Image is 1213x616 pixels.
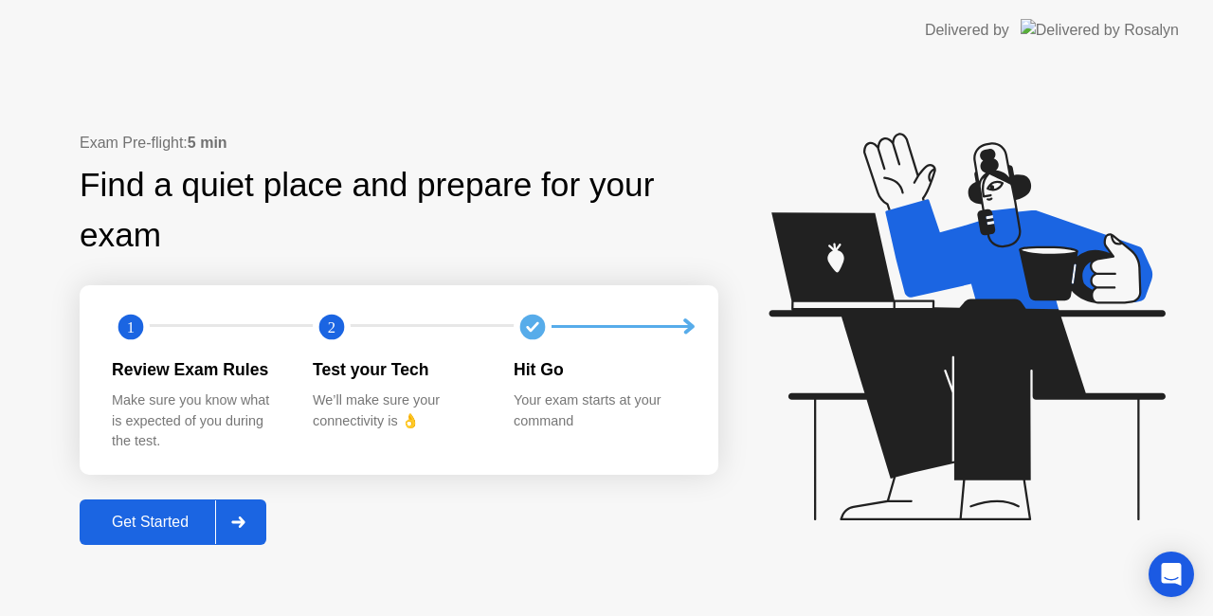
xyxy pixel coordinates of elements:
[80,499,266,545] button: Get Started
[313,357,483,382] div: Test your Tech
[1149,552,1194,597] div: Open Intercom Messenger
[188,135,227,151] b: 5 min
[80,132,718,154] div: Exam Pre-flight:
[328,317,335,335] text: 2
[313,390,483,431] div: We’ll make sure your connectivity is 👌
[85,514,215,531] div: Get Started
[514,357,684,382] div: Hit Go
[80,160,718,261] div: Find a quiet place and prepare for your exam
[514,390,684,431] div: Your exam starts at your command
[925,19,1009,42] div: Delivered by
[1021,19,1179,41] img: Delivered by Rosalyn
[112,357,282,382] div: Review Exam Rules
[112,390,282,452] div: Make sure you know what is expected of you during the test.
[127,317,135,335] text: 1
